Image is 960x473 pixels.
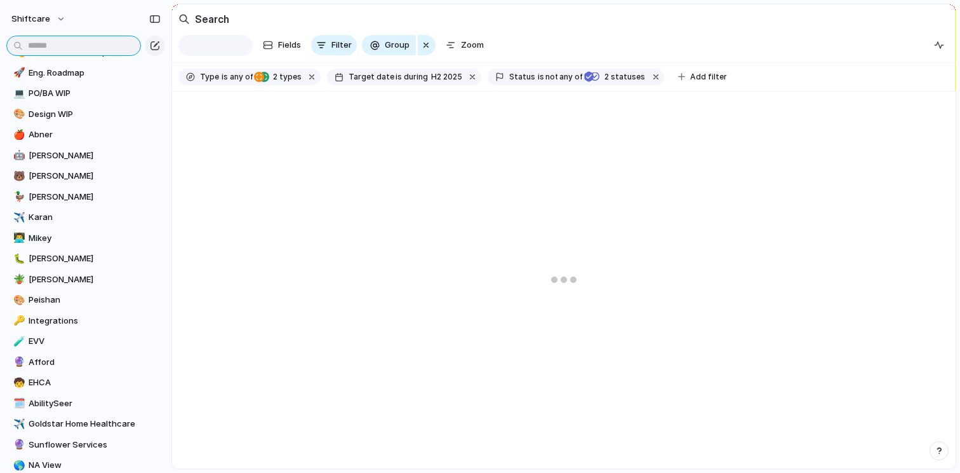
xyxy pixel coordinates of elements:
span: 2 [601,72,611,81]
div: 🔑 [13,313,22,328]
button: 🌎 [11,459,24,472]
div: 🚀 [13,65,22,80]
button: isnotany of [535,70,585,84]
div: ✈️ [13,210,22,225]
button: shiftcare [6,9,72,29]
button: 🎨 [11,108,24,121]
span: NA View [29,459,161,472]
span: Integrations [29,315,161,327]
span: Type [200,71,219,83]
span: is [396,71,402,83]
a: 🤖[PERSON_NAME] [6,146,165,165]
h2: Search [195,11,229,27]
button: isduring [394,70,430,84]
span: [PERSON_NAME] [29,273,161,286]
button: Zoom [441,35,489,55]
button: 🤖 [11,149,24,162]
span: Goldstar Home Healthcare [29,418,161,430]
a: 🔮Sunflower Services [6,435,165,455]
a: 🧒EHCA [6,373,165,392]
button: 2 types [254,70,304,84]
span: any of [228,71,253,83]
div: 👨‍💻 [13,231,22,245]
button: isany of [219,70,255,84]
button: 🍎 [11,128,24,141]
a: 🎨Design WIP [6,105,165,124]
div: 🐻 [13,169,22,184]
div: 🔑Integrations [6,312,165,331]
div: 🗓️ [13,396,22,411]
span: Filter [331,39,352,51]
button: 🔮 [11,439,24,451]
div: 🧪 [13,334,22,349]
a: 🎨Peishan [6,291,165,310]
button: 🗓️ [11,397,24,410]
div: 🍎 [13,128,22,142]
button: 💻 [11,87,24,100]
span: Sunflower Services [29,439,161,451]
span: H2 2025 [431,71,462,83]
span: Peishan [29,294,161,306]
span: Abner [29,128,161,141]
span: AbilitySeer [29,397,161,410]
button: 👨‍💻 [11,232,24,245]
span: Karan [29,211,161,224]
a: ✈️Karan [6,208,165,227]
span: [PERSON_NAME] [29,149,161,162]
a: 🧪EVV [6,332,165,351]
a: 👨‍💻Mikey [6,229,165,248]
span: EHCA [29,376,161,389]
div: 🗓️AbilitySeer [6,394,165,413]
span: types [269,71,302,83]
a: 🍎Abner [6,125,165,144]
a: ✈️Goldstar Home Healthcare [6,415,165,434]
button: ✈️ [11,211,24,224]
span: Add filter [690,71,727,83]
div: 🎨 [13,107,22,121]
button: 🐻 [11,170,24,182]
span: Status [509,71,535,83]
a: 🐛[PERSON_NAME] [6,249,165,268]
button: 🚀 [11,67,24,79]
a: 🪴[PERSON_NAME] [6,270,165,289]
button: 🐛 [11,252,24,265]
a: 🔮Afford [6,353,165,372]
span: [PERSON_NAME] [29,191,161,203]
span: shiftcare [11,13,50,25]
span: is [222,71,228,83]
button: ✈️ [11,418,24,430]
span: Mikey [29,232,161,245]
button: 🔮 [11,356,24,369]
button: 💫 [11,46,24,58]
div: 🦆 [13,189,22,204]
span: EVV [29,335,161,348]
div: 🤖 [13,148,22,163]
a: 🐻[PERSON_NAME] [6,167,165,186]
span: Afford [29,356,161,369]
span: [PERSON_NAME] [29,252,161,265]
span: Design WIP [29,108,161,121]
button: 🧪 [11,335,24,348]
div: 💻 [13,86,22,101]
span: [PERSON_NAME] [29,170,161,182]
button: 🦆 [11,191,24,203]
span: 2 [269,72,279,81]
a: 🚀Eng. Roadmap [6,64,165,83]
button: Add filter [670,68,735,86]
button: 2 statuses [583,70,648,84]
button: 🔑 [11,315,24,327]
span: Target date [349,71,394,83]
span: not [544,71,558,83]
